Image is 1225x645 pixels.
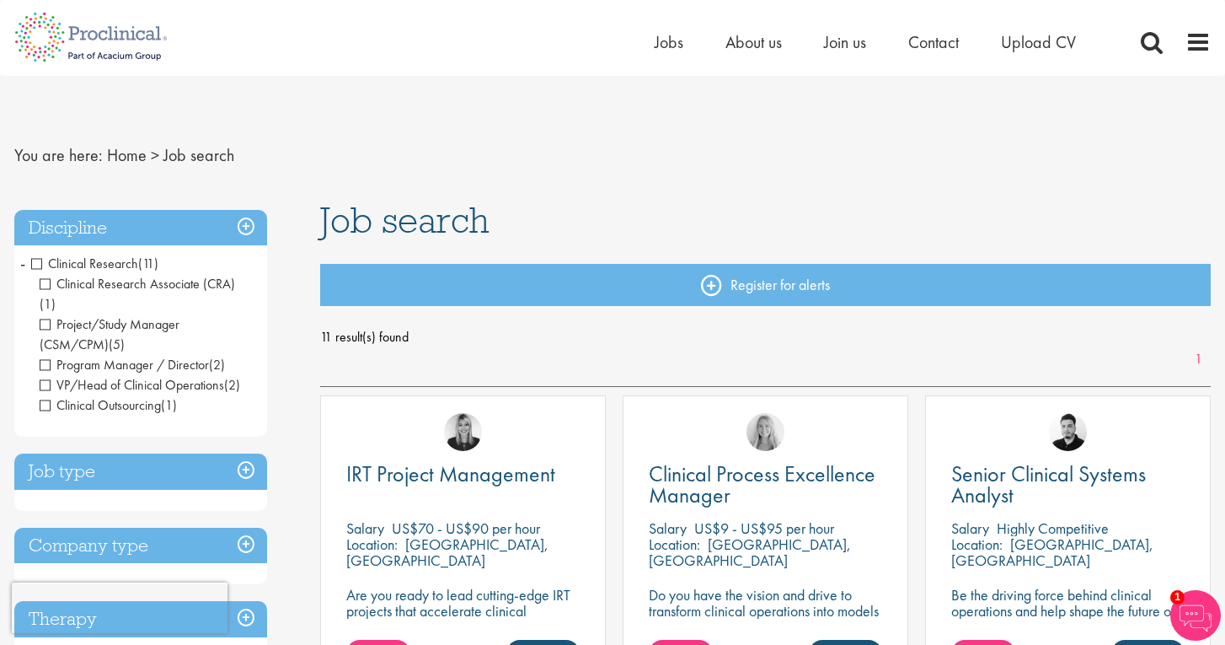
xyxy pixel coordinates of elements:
[694,519,834,538] p: US$9 - US$95 per hour
[14,210,267,246] h3: Discipline
[649,519,687,538] span: Salary
[163,144,234,166] span: Job search
[320,197,489,243] span: Job search
[14,454,267,490] h3: Job type
[40,396,161,414] span: Clinical Outsourcing
[1170,590,1185,605] span: 1
[40,396,177,414] span: Clinical Outsourcing
[649,535,700,554] span: Location:
[151,144,159,166] span: >
[109,336,125,353] span: (5)
[40,356,225,374] span: Program Manager / Director
[746,413,784,451] img: Shannon Briggs
[346,535,398,554] span: Location:
[649,460,875,509] span: Clinical Process Excellence Manager
[320,325,1212,350] span: 11 result(s) found
[346,464,580,485] a: IRT Project Management
[1049,413,1087,451] img: Anderson Maldonado
[31,255,158,272] span: Clinical Research
[725,31,782,53] a: About us
[824,31,866,53] a: Join us
[40,295,56,313] span: (1)
[951,464,1185,506] a: Senior Clinical Systems Analyst
[1170,590,1221,641] img: Chatbot
[951,519,989,538] span: Salary
[12,583,227,633] iframe: reCAPTCHA
[1001,31,1076,53] a: Upload CV
[161,396,177,414] span: (1)
[40,356,209,374] span: Program Manager / Director
[31,255,138,272] span: Clinical Research
[14,144,103,166] span: You are here:
[346,535,548,570] p: [GEOGRAPHIC_DATA], [GEOGRAPHIC_DATA]
[1186,350,1211,369] a: 1
[951,460,1146,509] span: Senior Clinical Systems Analyst
[997,519,1109,538] p: Highly Competitive
[908,31,959,53] a: Contact
[40,376,224,394] span: VP/Head of Clinical Operations
[40,275,235,293] span: Clinical Research Associate (CRA)
[14,528,267,564] h3: Company type
[224,376,240,394] span: (2)
[40,376,240,394] span: VP/Head of Clinical Operations
[138,255,158,272] span: (11)
[209,356,225,374] span: (2)
[320,264,1212,306] a: Register for alerts
[20,250,25,276] span: -
[392,519,540,538] p: US$70 - US$90 per hour
[40,275,235,313] span: Clinical Research Associate (CRA)
[951,535,1003,554] span: Location:
[346,587,580,635] p: Are you ready to lead cutting-edge IRT projects that accelerate clinical breakthroughs in biotech?
[655,31,683,53] a: Jobs
[107,144,147,166] a: breadcrumb link
[40,315,179,353] span: Project/Study Manager (CSM/CPM)
[346,460,555,488] span: IRT Project Management
[444,413,482,451] img: Janelle Jones
[649,464,882,506] a: Clinical Process Excellence Manager
[951,535,1153,570] p: [GEOGRAPHIC_DATA], [GEOGRAPHIC_DATA]
[649,535,851,570] p: [GEOGRAPHIC_DATA], [GEOGRAPHIC_DATA]
[951,587,1185,635] p: Be the driving force behind clinical operations and help shape the future of pharma innovation.
[346,519,384,538] span: Salary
